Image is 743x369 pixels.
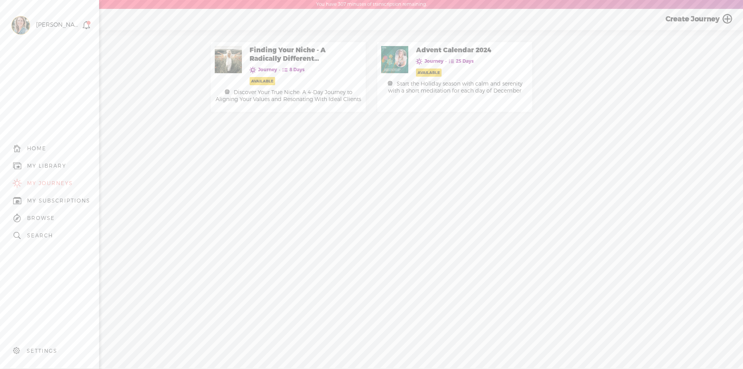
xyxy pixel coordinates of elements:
[27,232,53,239] div: SEARCH
[36,21,80,29] div: [PERSON_NAME]
[27,180,73,187] div: MY JOURNEYS
[27,215,55,221] div: BROWSE
[27,145,46,152] div: HOME
[27,348,57,354] div: SETTINGS
[27,197,90,204] div: MY SUBSCRIPTIONS
[27,163,66,169] div: MY LIBRARY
